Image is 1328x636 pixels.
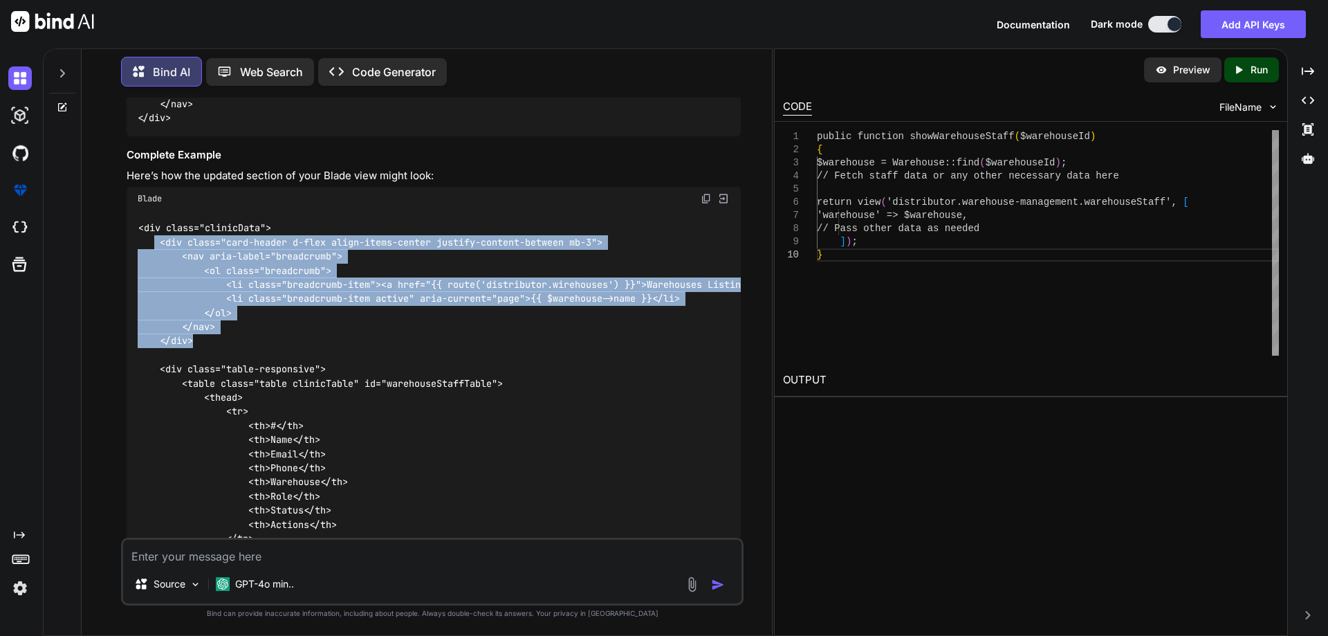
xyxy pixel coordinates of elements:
p: Code Generator [352,64,436,80]
span: public function showWarehouseStaff [817,131,1015,142]
p: Preview [1173,63,1210,77]
p: GPT-4o min.. [235,577,294,591]
img: darkAi-studio [8,104,32,127]
img: premium [8,179,32,202]
div: 6 [783,196,799,209]
span: ( [979,157,985,168]
img: attachment [684,576,700,592]
p: Here’s how the updated section of your Blade view might look: [127,168,741,184]
span: FileName [1219,100,1262,114]
span: } [817,249,822,260]
span: 'distributor.warehouse-management.warehouseStaff', [886,197,1177,208]
div: 10 [783,248,799,262]
span: ; [1061,157,1067,168]
img: copy [701,193,712,204]
span: { [817,144,822,155]
span: // Pass other data as needed [817,223,979,234]
div: 1 [783,130,799,143]
span: // Fetch staff data or any other necessary dat [817,170,1084,181]
img: githubDark [8,141,32,165]
img: settings [8,576,32,600]
span: [ [1183,197,1188,208]
img: Pick Models [190,579,201,590]
div: 9 [783,235,799,248]
img: chevron down [1267,101,1279,113]
span: ; [851,236,857,247]
code: <div class="card-header d-flex align-items-center justify-content-between mb-3"> <nav aria-label=... [138,12,774,125]
img: icon [711,578,725,592]
span: ) [1090,131,1096,142]
div: 3 [783,156,799,170]
div: CODE [783,99,812,116]
div: 7 [783,209,799,222]
p: Run [1251,63,1268,77]
div: 2 [783,143,799,156]
span: ] [840,236,845,247]
p: Bind AI [153,64,190,80]
img: darkChat [8,66,32,90]
p: Web Search [240,64,303,80]
img: preview [1155,64,1168,76]
button: Add API Keys [1201,10,1306,38]
div: 8 [783,222,799,235]
span: Dark mode [1091,17,1143,31]
span: 'warehouse' => $warehouse, [817,210,968,221]
p: Source [154,577,185,591]
span: ) [846,236,851,247]
span: $warehouseId [1020,131,1090,142]
img: Bind AI [11,11,94,32]
span: ( [880,197,886,208]
img: GPT-4o mini [216,577,230,591]
div: 5 [783,183,799,196]
img: cloudideIcon [8,216,32,239]
span: $warehouse = Warehouse::find [817,157,979,168]
span: ) [1055,157,1060,168]
span: $warehouseId [985,157,1055,168]
span: return view [817,197,880,208]
h3: Complete Example [127,147,741,163]
p: Bind can provide inaccurate information, including about people. Always double-check its answers.... [121,608,744,619]
span: ( [1014,131,1020,142]
span: Documentation [997,19,1070,30]
img: Open in Browser [717,192,730,205]
code: <div class="clinicData"> <div class="card-header d-flex align-items-center justify-content-betwee... [138,221,796,602]
span: a here [1084,170,1118,181]
div: 4 [783,170,799,183]
span: Blade [138,193,162,204]
button: Documentation [997,17,1070,32]
h2: OUTPUT [775,364,1287,397]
